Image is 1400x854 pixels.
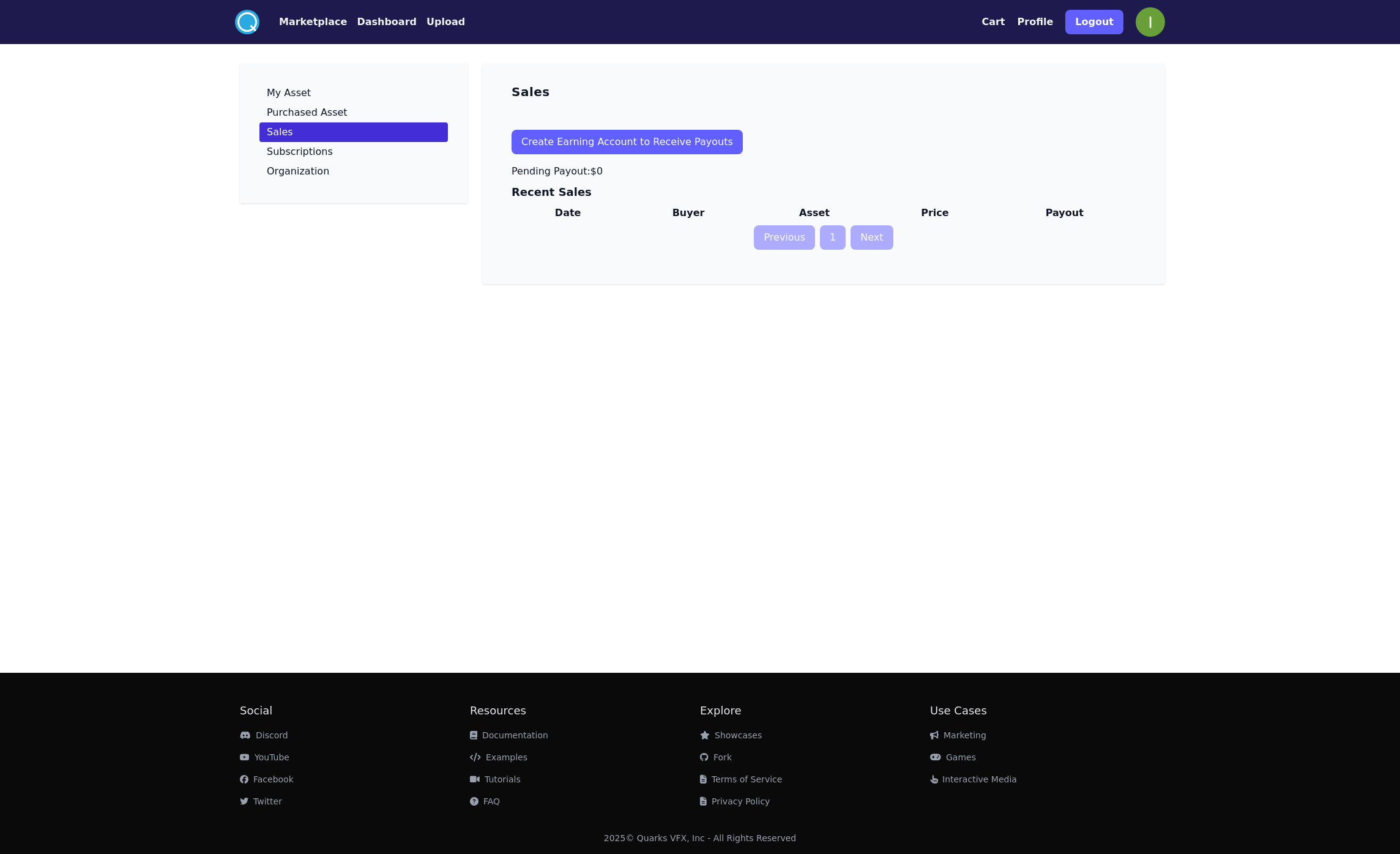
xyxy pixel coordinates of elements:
[347,15,417,29] a: Dashboard
[930,702,1160,719] h2: Use Cases
[470,702,700,719] h2: Resources
[259,122,448,142] a: Sales
[279,15,347,29] button: Marketplace
[1018,15,1054,29] button: Profile
[240,730,288,740] a: Discord
[259,83,448,103] a: My Asset
[512,130,743,154] button: Create Earning Account to Receive Payouts
[753,201,876,225] th: Asset
[512,184,1136,201] h1: Recent Sales
[700,796,770,806] a: Privacy Policy
[267,127,293,137] p: Sales
[512,120,1136,164] a: Create Earning Account to Receive Payouts
[512,165,590,177] label: Pending Payout:
[267,88,311,98] p: My Asset
[470,774,521,784] a: Tutorials
[470,730,548,740] a: Documentation
[754,225,815,250] a: Previous
[470,796,500,806] a: FAQ
[240,752,289,762] a: YouTube
[512,83,550,100] h3: Sales
[700,752,732,762] a: Fork
[240,774,294,784] a: Facebook
[259,142,448,162] a: Subscriptions
[700,774,782,784] a: Terms of Service
[851,225,893,250] a: Next
[470,752,527,762] a: Examples
[930,752,976,762] a: Games
[624,201,752,225] th: Buyer
[876,201,993,225] th: Price
[417,15,465,29] a: Upload
[1065,5,1123,39] a: Logout
[357,15,417,29] button: Dashboard
[700,702,930,719] h2: Explore
[512,164,603,179] div: $ 0
[930,730,986,740] a: Marketing
[259,103,448,122] a: Purchased Asset
[1136,7,1165,37] img: profile
[267,108,348,118] p: Purchased Asset
[820,225,846,250] a: 1
[267,167,329,176] p: Organization
[267,147,333,157] p: Subscriptions
[240,796,282,806] a: Twitter
[426,15,465,29] button: Upload
[240,702,470,719] h2: Social
[994,201,1136,225] th: Payout
[1065,10,1123,34] button: Logout
[512,201,624,225] th: Date
[930,774,1017,784] a: Interactive Media
[981,15,1005,29] button: Cart
[700,730,762,740] a: Showcases
[259,162,448,181] a: Organization
[604,832,797,844] div: 2025 © Quarks VFX, Inc - All Rights Reserved
[259,15,347,29] a: Marketplace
